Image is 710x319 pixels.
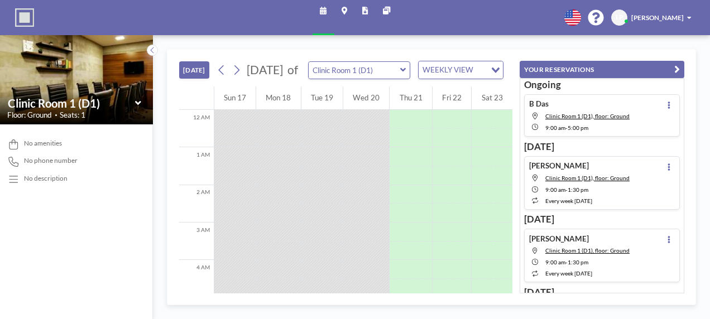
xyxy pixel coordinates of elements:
input: Clinic Room 1 (D1) [309,62,400,79]
h4: B Das [529,99,549,109]
span: - [565,124,568,131]
div: 1 AM [179,147,214,185]
span: Clinic Room 1 (D1), floor: Ground [545,175,630,181]
div: Sat 23 [472,86,512,110]
span: every week [DATE] [545,270,592,277]
span: Seats: 1 [60,110,85,120]
div: Tue 19 [301,86,343,110]
span: - [565,186,568,193]
div: Thu 21 [390,86,431,110]
span: No phone number [24,157,78,165]
h4: [PERSON_NAME] [529,234,589,244]
span: No amenities [24,139,62,148]
span: 9:00 AM [545,259,565,266]
input: Clinic Room 1 (D1) [8,96,135,110]
span: [PERSON_NAME] [631,13,684,22]
span: LP [616,13,623,22]
span: of [287,62,298,77]
div: Search for option [419,61,503,78]
span: 1:30 PM [568,259,588,266]
div: Fri 22 [433,86,471,110]
span: 5:00 PM [568,124,588,131]
h3: Ongoing [524,79,680,90]
input: Search for option [476,64,484,76]
img: organization-logo [15,8,34,27]
button: YOUR RESERVATIONS [520,61,684,78]
div: Sun 17 [214,86,256,110]
span: [DATE] [247,62,283,76]
div: 4 AM [179,260,214,297]
span: 9:00 AM [545,124,565,131]
button: [DATE] [179,61,210,78]
div: Wed 20 [343,86,389,110]
h3: [DATE] [524,286,680,298]
span: Clinic Room 1 (D1), floor: Ground [545,247,630,254]
span: Clinic Room 1 (D1), floor: Ground [545,113,630,119]
div: 12 AM [179,110,214,147]
h3: [DATE] [524,141,680,152]
span: 1:30 PM [568,186,588,193]
div: Mon 18 [256,86,300,110]
span: • [55,112,57,118]
span: Floor: Ground [7,110,52,120]
span: WEEKLY VIEW [421,64,476,76]
span: 9:00 AM [545,186,565,193]
h4: [PERSON_NAME] [529,161,589,171]
div: 3 AM [179,223,214,260]
h3: [DATE] [524,213,680,225]
span: - [565,259,568,266]
div: 2 AM [179,185,214,223]
span: every week [DATE] [545,197,592,204]
div: No description [24,175,68,183]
